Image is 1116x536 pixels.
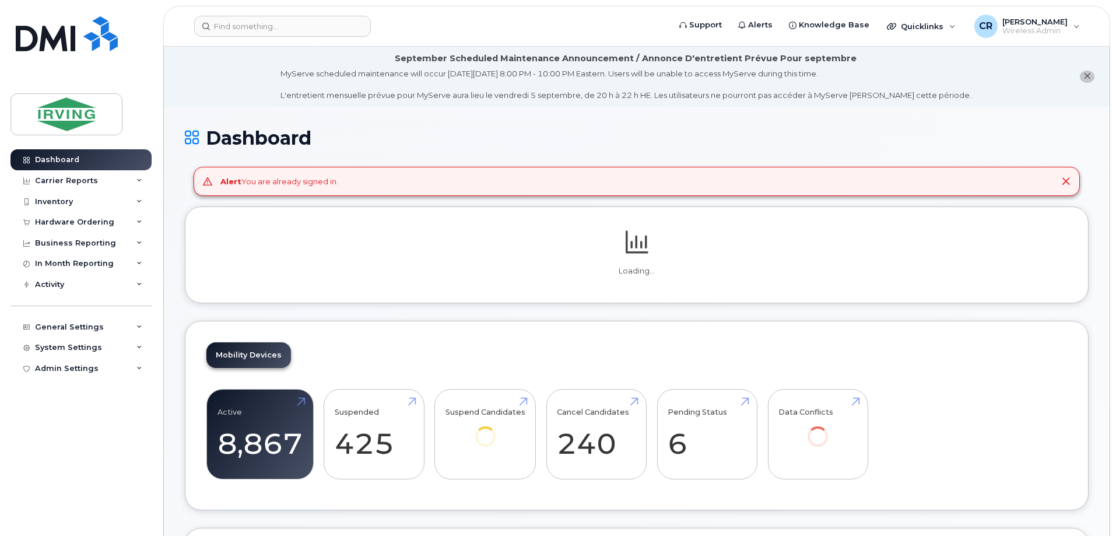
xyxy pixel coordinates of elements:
a: Data Conflicts [778,396,857,463]
div: September Scheduled Maintenance Announcement / Annonce D'entretient Prévue Pour septembre [395,52,857,65]
button: close notification [1080,71,1094,83]
p: Loading... [206,266,1067,276]
a: Suspended 425 [335,396,413,473]
a: Suspend Candidates [445,396,525,463]
strong: Alert [220,177,241,186]
a: Pending Status 6 [668,396,746,473]
div: MyServe scheduled maintenance will occur [DATE][DATE] 8:00 PM - 10:00 PM Eastern. Users will be u... [280,68,971,101]
a: Mobility Devices [206,342,291,368]
div: You are already signed in. [220,176,338,187]
a: Active 8,867 [217,396,303,473]
h1: Dashboard [185,128,1089,148]
a: Cancel Candidates 240 [557,396,636,473]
